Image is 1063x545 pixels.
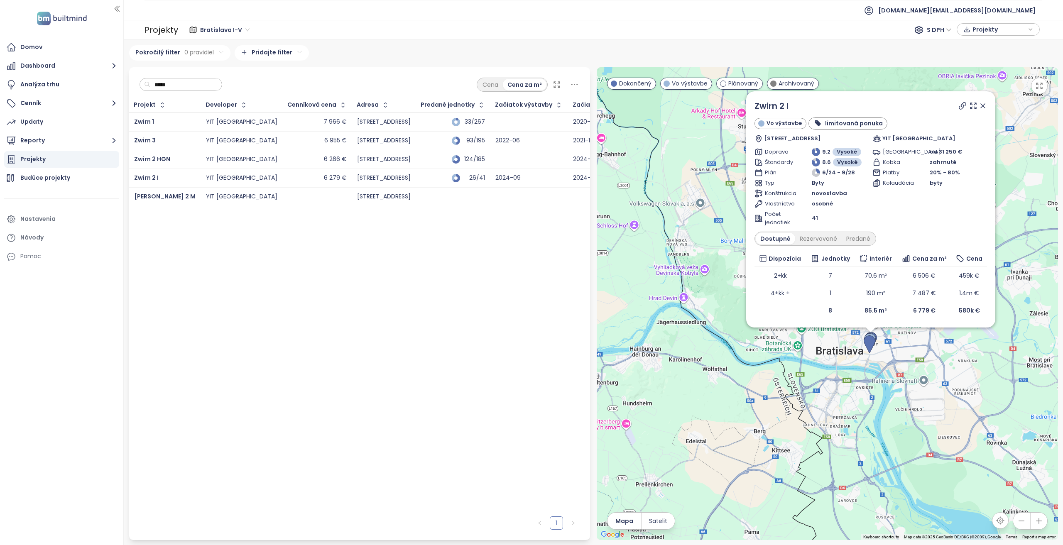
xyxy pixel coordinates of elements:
[134,117,154,126] span: Zwirn 1
[912,289,936,297] span: 7 487 €
[842,233,875,244] div: Predané
[4,58,119,74] button: Dashboard
[4,170,119,186] a: Budúce projekty
[34,10,89,27] img: logo
[129,45,230,61] div: Pokročilý filter
[357,102,379,108] div: Adresa
[754,267,806,284] td: 2+kk
[537,521,542,525] span: left
[959,306,980,315] b: 580k €
[619,79,652,88] span: Dokončený
[206,193,277,200] div: YIT [GEOGRAPHIC_DATA]
[20,117,43,127] div: Updaty
[599,529,626,540] img: Google
[4,248,119,265] div: Pomoc
[134,102,156,108] div: Projekt
[961,23,1035,36] div: button
[959,271,980,280] span: 459k €
[421,102,475,108] span: Predané jednotky
[972,23,1026,36] span: Projekty
[134,155,170,163] a: Zwirn 2 HGN
[837,148,857,156] span: Vysoké
[566,516,580,530] button: right
[930,169,960,176] span: 20% - 80%
[503,79,546,90] div: Cena za m²
[912,254,947,263] span: Cena za m²
[20,154,46,164] div: Projekty
[754,100,789,112] a: Zwirn 2 I
[134,136,156,144] a: Zwirn 3
[812,214,818,222] span: 41
[767,119,802,127] span: Vo výstavbe
[821,254,850,263] span: Jednotky
[812,189,847,198] span: novostavba
[573,118,598,126] div: 2020-09
[20,42,42,52] div: Domov
[642,513,675,529] button: Satelit
[913,306,936,315] b: 6 779 €
[967,254,983,263] span: Cena
[672,79,708,88] span: Vo výstavbe
[825,119,883,127] b: limitovaná ponuka
[930,148,963,156] span: od 31 250 €
[822,148,830,156] span: 9.2
[863,534,899,540] button: Keyboard shortcuts
[878,0,1036,20] span: [DOMAIN_NAME][EMAIL_ADDRESS][DOMAIN_NAME]
[20,173,70,183] div: Budúce projekty
[4,230,119,246] a: Návody
[464,156,485,162] div: 124/185
[870,254,892,263] span: Interiér
[357,118,411,126] div: [STREET_ADDRESS]
[206,102,237,108] div: Developer
[464,175,485,181] div: 26/41
[573,156,598,163] div: 2024-02
[573,137,593,144] div: 2021-12
[812,200,833,208] span: osobné
[728,79,758,88] span: Plánovaný
[20,232,44,243] div: Návody
[765,200,794,208] span: Vlastníctvo
[1006,535,1017,539] a: Terms (opens in new tab)
[806,284,855,302] td: 1
[960,289,980,297] span: 1.4m €
[829,306,833,315] b: 8
[324,137,347,144] div: 6 955 €
[4,39,119,56] a: Domov
[20,79,59,90] div: Analýza trhu
[134,174,159,182] a: Zwirn 2 I
[754,284,806,302] td: 4+kk +
[287,102,336,108] div: Cenníková cena
[495,174,521,182] div: 2024-09
[930,158,956,166] span: zahrnuté
[913,271,936,280] span: 6 506 €
[206,137,277,144] div: YIT [GEOGRAPHIC_DATA]
[4,151,119,168] a: Projekty
[573,102,626,108] div: Začiatok predaja
[550,516,563,530] li: 1
[495,102,552,108] div: Začiatok výstavby
[882,134,955,143] span: YIT [GEOGRAPHIC_DATA]
[533,516,546,530] li: Predchádzajúca strana
[4,211,119,227] a: Nastavenia
[206,118,277,126] div: YIT [GEOGRAPHIC_DATA]
[4,76,119,93] a: Analýza trhu
[769,254,801,263] span: Dispozícia
[478,79,503,90] div: Cena
[837,158,857,166] span: Vysoké
[883,169,911,177] span: Platby
[822,158,831,166] span: 8.6
[464,138,485,143] div: 93/195
[822,169,855,177] span: 6/24 - 9/28
[235,45,309,61] div: Pridajte filter
[904,535,1001,539] span: Map data ©2025 GeoBasis-DE/BKG (©2009), Google
[765,158,794,166] span: Štandardy
[615,516,633,525] span: Mapa
[145,22,178,38] div: Projekty
[855,267,897,284] td: 70.6 m²
[134,192,196,200] a: [PERSON_NAME] 2 M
